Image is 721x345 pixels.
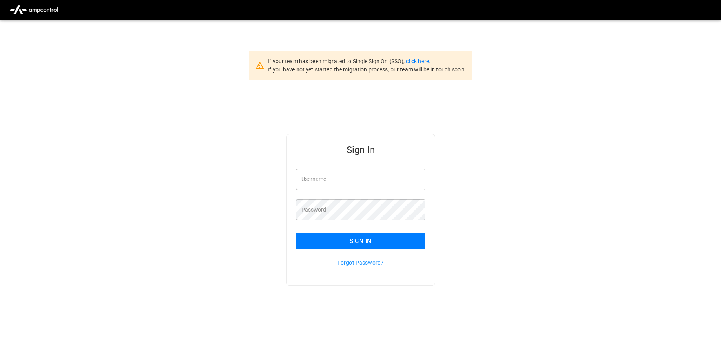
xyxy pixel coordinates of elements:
h5: Sign In [296,144,425,156]
span: If you have not yet started the migration process, our team will be in touch soon. [268,66,466,73]
img: ampcontrol.io logo [6,2,61,17]
p: Forgot Password? [296,259,425,267]
a: click here. [406,58,430,64]
span: If your team has been migrated to Single Sign On (SSO), [268,58,406,64]
button: Sign In [296,233,425,249]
